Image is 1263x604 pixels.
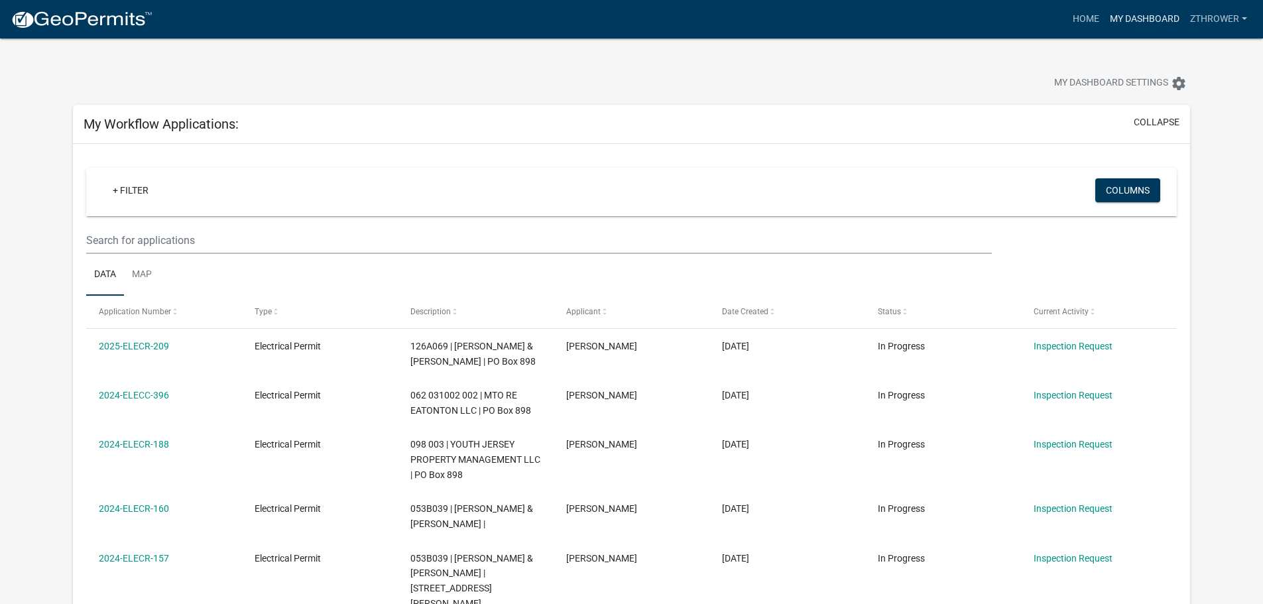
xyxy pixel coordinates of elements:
span: Zachariah Thrower [566,439,637,450]
span: Zachariah Thrower [566,341,637,351]
span: Electrical Permit [255,341,321,351]
a: Inspection Request [1034,503,1113,514]
a: 2024-ELECR-157 [99,553,169,564]
a: 2025-ELECR-209 [99,341,169,351]
a: Inspection Request [1034,439,1113,450]
span: Electrical Permit [255,439,321,450]
a: Inspection Request [1034,341,1113,351]
a: Home [1067,7,1105,32]
span: Status [878,307,901,316]
datatable-header-cell: Date Created [709,296,865,328]
span: 062 031002 002 | MTO RE EATONTON LLC | PO Box 898 [410,390,531,416]
span: Current Activity [1034,307,1089,316]
span: 04/23/2025 [722,341,749,351]
span: Electrical Permit [255,390,321,400]
span: 02/29/2024 [722,553,749,564]
span: Zachariah Thrower [566,503,637,514]
span: 053B039 | RAVITA THOMAS G & SHARON B | [410,503,533,529]
datatable-header-cell: Application Number [86,296,242,328]
a: Data [86,254,124,296]
span: 03/28/2024 [722,503,749,514]
span: Zachariah Thrower [566,553,637,564]
span: Electrical Permit [255,553,321,564]
span: In Progress [878,553,925,564]
datatable-header-cell: Current Activity [1020,296,1176,328]
span: Zachariah Thrower [566,390,637,400]
span: Description [410,307,451,316]
a: + Filter [102,178,159,202]
button: collapse [1134,115,1179,129]
a: Inspection Request [1034,553,1113,564]
input: Search for applications [86,227,991,254]
span: In Progress [878,503,925,514]
span: 126A069 | DEERING ANGELA W & MATTHEW BLACK | PO Box 898 [410,341,536,367]
button: Columns [1095,178,1160,202]
span: Date Created [722,307,768,316]
span: Type [255,307,272,316]
span: In Progress [878,439,925,450]
a: 2024-ELECC-396 [99,390,169,400]
i: settings [1171,76,1187,91]
a: Inspection Request [1034,390,1113,400]
span: 098 003 | YOUTH JERSEY PROPERTY MANAGEMENT LLC | PO Box 898 [410,439,540,480]
span: 04/17/2024 [722,439,749,450]
span: 08/28/2024 [722,390,749,400]
button: My Dashboard Settingssettings [1044,70,1197,96]
a: 2024-ELECR-188 [99,439,169,450]
datatable-header-cell: Status [865,296,1020,328]
a: My Dashboard [1105,7,1185,32]
span: Electrical Permit [255,503,321,514]
span: My Dashboard Settings [1054,76,1168,91]
a: Map [124,254,160,296]
datatable-header-cell: Applicant [554,296,709,328]
span: Application Number [99,307,171,316]
datatable-header-cell: Type [242,296,398,328]
h5: My Workflow Applications: [84,116,239,132]
span: Applicant [566,307,601,316]
a: 2024-ELECR-160 [99,503,169,514]
span: In Progress [878,341,925,351]
span: In Progress [878,390,925,400]
a: Zthrower [1185,7,1252,32]
datatable-header-cell: Description [398,296,554,328]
